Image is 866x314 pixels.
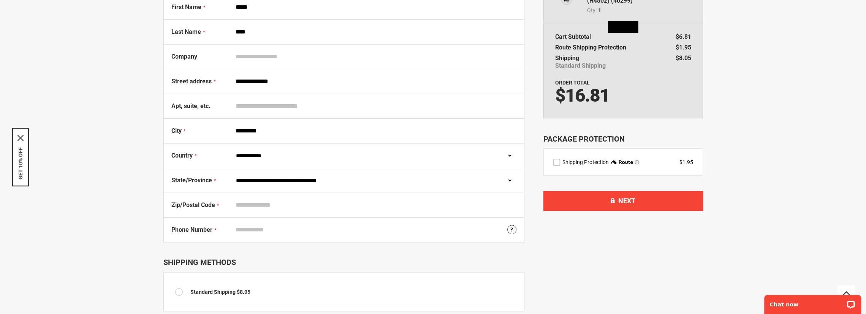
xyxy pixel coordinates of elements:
button: Next [543,191,703,211]
span: Phone Number [171,226,212,233]
span: Next [618,197,635,205]
span: City [171,127,182,134]
span: Learn more [635,160,639,164]
span: First Name [171,3,201,11]
span: Street address [171,78,212,85]
span: Standard Shipping [190,289,236,295]
span: State/Province [171,177,212,184]
svg: close icon [17,135,24,141]
div: $1.95 [679,158,693,166]
div: Shipping Methods [163,258,524,267]
span: Country [171,152,193,159]
span: Last Name [171,28,201,35]
button: Close [17,135,24,141]
span: Apt, suite, etc. [171,102,211,110]
iframe: LiveChat chat widget [759,290,866,314]
div: route shipping protection selector element [553,158,693,166]
div: Package Protection [543,134,703,145]
span: $8.05 [237,289,250,295]
span: Zip/Postal Code [171,201,215,209]
img: Loading... [608,21,638,33]
span: Company [171,53,197,60]
span: Shipping Protection [562,159,609,165]
button: GET 10% OFF [17,147,24,179]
